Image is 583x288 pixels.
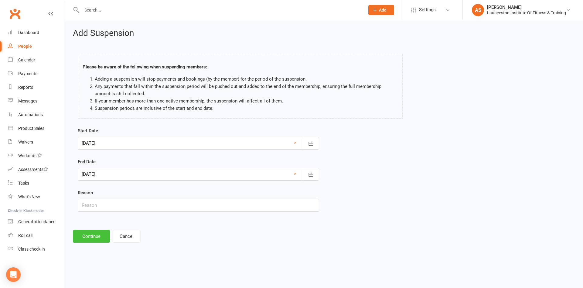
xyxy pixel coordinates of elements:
[6,267,21,282] div: Open Intercom Messenger
[8,53,64,67] a: Calendar
[18,219,55,224] div: General attendance
[8,122,64,135] a: Product Sales
[83,64,207,70] strong: Please be aware of the following when suspending members:
[379,8,387,12] span: Add
[8,190,64,204] a: What's New
[8,135,64,149] a: Waivers
[95,75,398,83] li: Adding a suspension will stop payments and bookings (by the member) for the period of the suspens...
[8,215,64,229] a: General attendance kiosk mode
[95,83,398,97] li: Any payments that fall within the suspension period will be pushed out and added to the end of th...
[8,149,64,163] a: Workouts
[113,230,141,243] button: Cancel
[78,199,319,212] input: Reason
[8,67,64,81] a: Payments
[487,5,566,10] div: [PERSON_NAME]
[18,233,32,238] div: Roll call
[8,229,64,242] a: Roll call
[18,71,37,76] div: Payments
[18,126,44,131] div: Product Sales
[95,105,398,112] li: Suspension periods are inclusive of the start and end date.
[8,40,64,53] a: People
[73,230,110,243] button: Continue
[18,247,45,252] div: Class check-in
[73,29,574,38] h2: Add Suspension
[294,139,296,146] a: ×
[78,127,98,134] label: Start Date
[7,6,22,21] a: Clubworx
[472,4,484,16] div: AS
[294,170,296,177] a: ×
[487,10,566,16] div: Launceston Institute Of Fitness & Training
[95,97,398,105] li: If your member has more than one active membership, the suspension will affect all of them.
[78,189,93,196] label: Reason
[8,81,64,94] a: Reports
[18,140,33,144] div: Waivers
[419,3,436,17] span: Settings
[18,44,32,49] div: People
[18,167,48,172] div: Assessments
[8,94,64,108] a: Messages
[368,5,394,15] button: Add
[18,30,39,35] div: Dashboard
[8,242,64,256] a: Class kiosk mode
[8,26,64,40] a: Dashboard
[8,163,64,176] a: Assessments
[18,57,35,62] div: Calendar
[18,112,43,117] div: Automations
[78,158,96,165] label: End Date
[18,153,36,158] div: Workouts
[18,99,37,103] div: Messages
[8,176,64,190] a: Tasks
[8,108,64,122] a: Automations
[18,181,29,186] div: Tasks
[18,194,40,199] div: What's New
[18,85,33,90] div: Reports
[80,6,360,14] input: Search...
